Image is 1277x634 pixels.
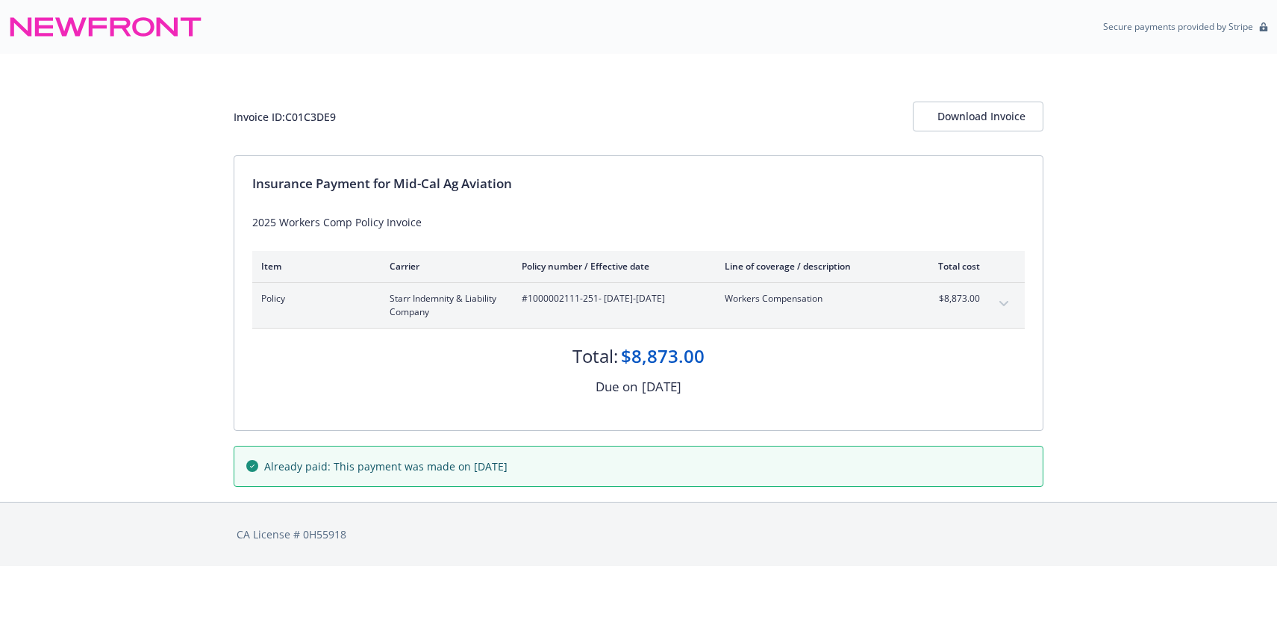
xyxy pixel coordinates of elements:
span: $8,873.00 [924,292,980,305]
div: Due on [596,377,637,397]
div: [DATE] [642,377,681,397]
div: CA License # 0H55918 [237,526,1040,542]
span: #1000002111-251 - [DATE]-[DATE] [522,292,701,305]
div: Insurance Payment for Mid-Cal Ag Aviation [252,174,1025,193]
p: Secure payments provided by Stripe [1103,20,1253,33]
button: expand content [992,292,1016,316]
span: Starr Indemnity & Liability Company [390,292,498,319]
div: Item [261,260,366,273]
span: Workers Compensation [725,292,900,305]
span: Already paid: This payment was made on [DATE] [264,459,508,474]
div: Policy number / Effective date [522,260,701,273]
span: Policy [261,292,366,305]
div: Total cost [924,260,980,273]
div: Download Invoice [937,102,1019,131]
div: PolicyStarr Indemnity & Liability Company#1000002111-251- [DATE]-[DATE]Workers Compensation$8,873... [252,283,1025,328]
div: $8,873.00 [621,344,705,369]
div: Total: [572,344,618,369]
div: Carrier [390,260,498,273]
div: 2025 Workers Comp Policy Invoice [252,214,1025,230]
div: Line of coverage / description [725,260,900,273]
button: Download Invoice [913,102,1043,131]
div: Invoice ID: C01C3DE9 [234,109,336,125]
